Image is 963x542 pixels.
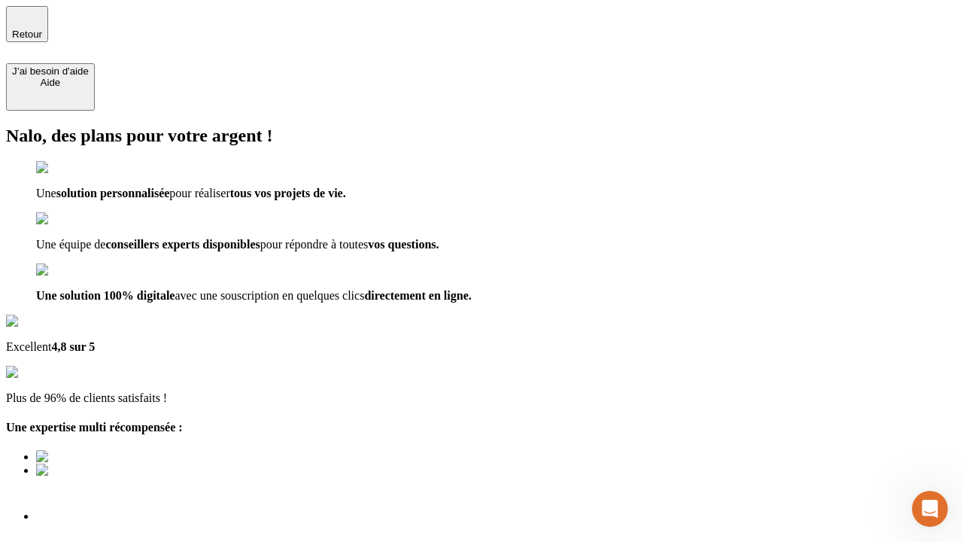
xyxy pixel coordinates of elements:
[12,29,42,40] span: Retour
[12,65,89,77] div: J’ai besoin d'aide
[260,238,369,251] span: pour répondre à toutes
[6,6,48,42] button: Retour
[12,77,89,88] div: Aide
[36,263,101,277] img: checkmark
[912,491,948,527] iframe: Intercom live chat
[368,238,439,251] span: vos questions.
[36,464,175,477] img: Best savings advice award
[6,126,957,146] h2: Nalo, des plans pour votre argent !
[36,289,175,302] span: Une solution 100% digitale
[105,238,260,251] span: conseillers experts disponibles
[6,63,95,111] button: J’ai besoin d'aideAide
[36,238,105,251] span: Une équipe de
[51,340,95,353] span: 4,8 sur 5
[36,212,101,226] img: checkmark
[36,450,175,464] img: Best savings advice award
[6,507,957,535] h1: Votre résultat de simulation est prêt !
[36,161,101,175] img: checkmark
[6,340,51,353] span: Excellent
[6,391,957,405] p: Plus de 96% de clients satisfaits !
[56,187,170,199] span: solution personnalisée
[36,477,175,491] img: Best savings advice award
[6,421,957,434] h4: Une expertise multi récompensée :
[6,366,81,379] img: reviews stars
[36,187,56,199] span: Une
[6,315,93,328] img: Google Review
[175,289,364,302] span: avec une souscription en quelques clics
[230,187,346,199] span: tous vos projets de vie.
[169,187,229,199] span: pour réaliser
[364,289,471,302] span: directement en ligne.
